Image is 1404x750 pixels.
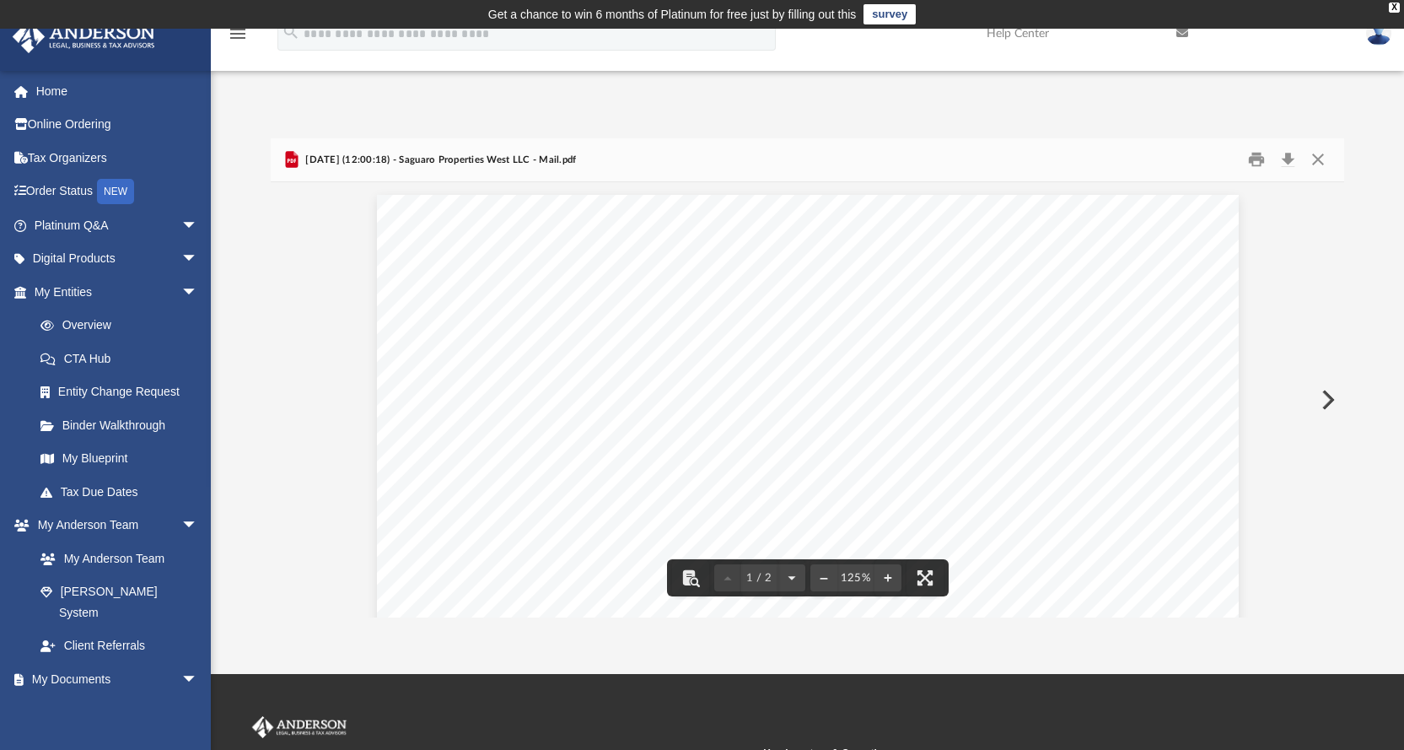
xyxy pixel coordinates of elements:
button: Zoom out [810,559,837,596]
div: NEW [97,179,134,204]
span: arrow_drop_down [181,208,215,243]
button: Download [1272,147,1303,173]
div: close [1389,3,1400,13]
span: arrow_drop_down [181,275,215,310]
span: [DATE] (12:00:18) - Saguaro Properties West LLC - Mail.pdf [302,153,577,168]
a: My Anderson Team [24,542,207,575]
a: Binder Walkthrough [24,408,223,442]
a: Client Referrals [24,629,215,663]
div: Get a chance to win 6 months of Platinum for free just by filling out this [488,4,857,24]
a: menu [228,32,248,44]
span: 1 / 2 [741,573,778,584]
div: Document Viewer [271,182,1345,618]
i: search [282,23,300,41]
a: My Blueprint [24,442,215,476]
div: Current zoom level [837,573,874,584]
span: arrow_drop_down [181,662,215,697]
a: Online Ordering [12,108,223,142]
span: arrow_drop_down [181,242,215,277]
button: 1 / 2 [741,559,778,596]
button: Close [1303,147,1333,173]
button: Next File [1308,376,1345,424]
div: File preview [271,182,1345,618]
a: Digital Productsarrow_drop_down [12,242,223,276]
a: Home [12,74,223,108]
button: Print [1240,147,1273,173]
a: CTA Hub [24,342,223,375]
i: menu [228,24,248,44]
img: User Pic [1366,21,1391,46]
a: My Anderson Teamarrow_drop_down [12,509,215,542]
a: Entity Change Request [24,375,223,409]
a: My Documentsarrow_drop_down [12,662,215,696]
a: Platinum Q&Aarrow_drop_down [12,208,223,242]
a: survey [863,4,916,24]
button: Enter fullscreen [906,559,944,596]
a: Tax Organizers [12,141,223,175]
a: [PERSON_NAME] System [24,575,215,629]
span: arrow_drop_down [181,509,215,543]
button: Zoom in [874,559,901,596]
button: Next page [778,559,805,596]
button: Toggle findbar [672,559,709,596]
a: Order StatusNEW [12,175,223,209]
div: Preview [271,138,1345,618]
a: My Entitiesarrow_drop_down [12,275,223,309]
a: Overview [24,309,223,343]
img: Anderson Advisors Platinum Portal [8,20,160,53]
a: Tax Due Dates [24,475,223,509]
img: Anderson Advisors Platinum Portal [249,716,350,738]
